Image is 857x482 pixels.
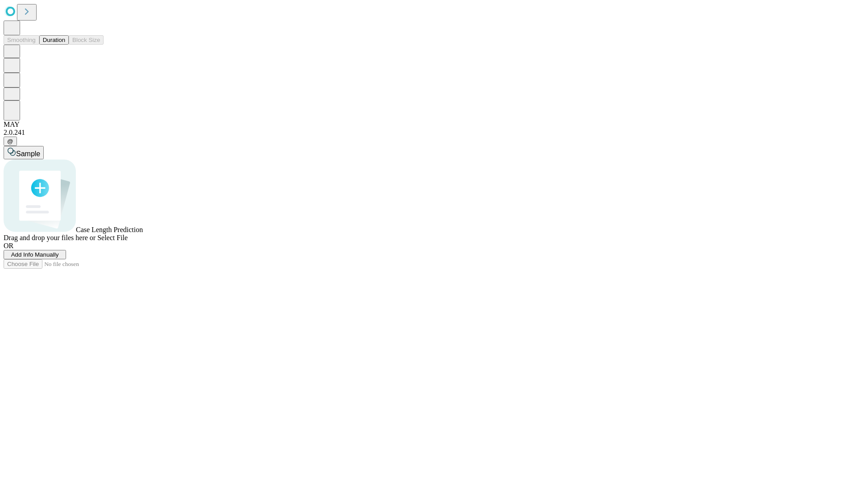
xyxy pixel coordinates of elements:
[4,234,96,241] span: Drag and drop your files here or
[4,35,39,45] button: Smoothing
[4,146,44,159] button: Sample
[69,35,104,45] button: Block Size
[4,242,13,249] span: OR
[39,35,69,45] button: Duration
[97,234,128,241] span: Select File
[76,226,143,233] span: Case Length Prediction
[4,137,17,146] button: @
[4,250,66,259] button: Add Info Manually
[4,129,853,137] div: 2.0.241
[16,150,40,158] span: Sample
[11,251,59,258] span: Add Info Manually
[4,120,853,129] div: MAY
[7,138,13,145] span: @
